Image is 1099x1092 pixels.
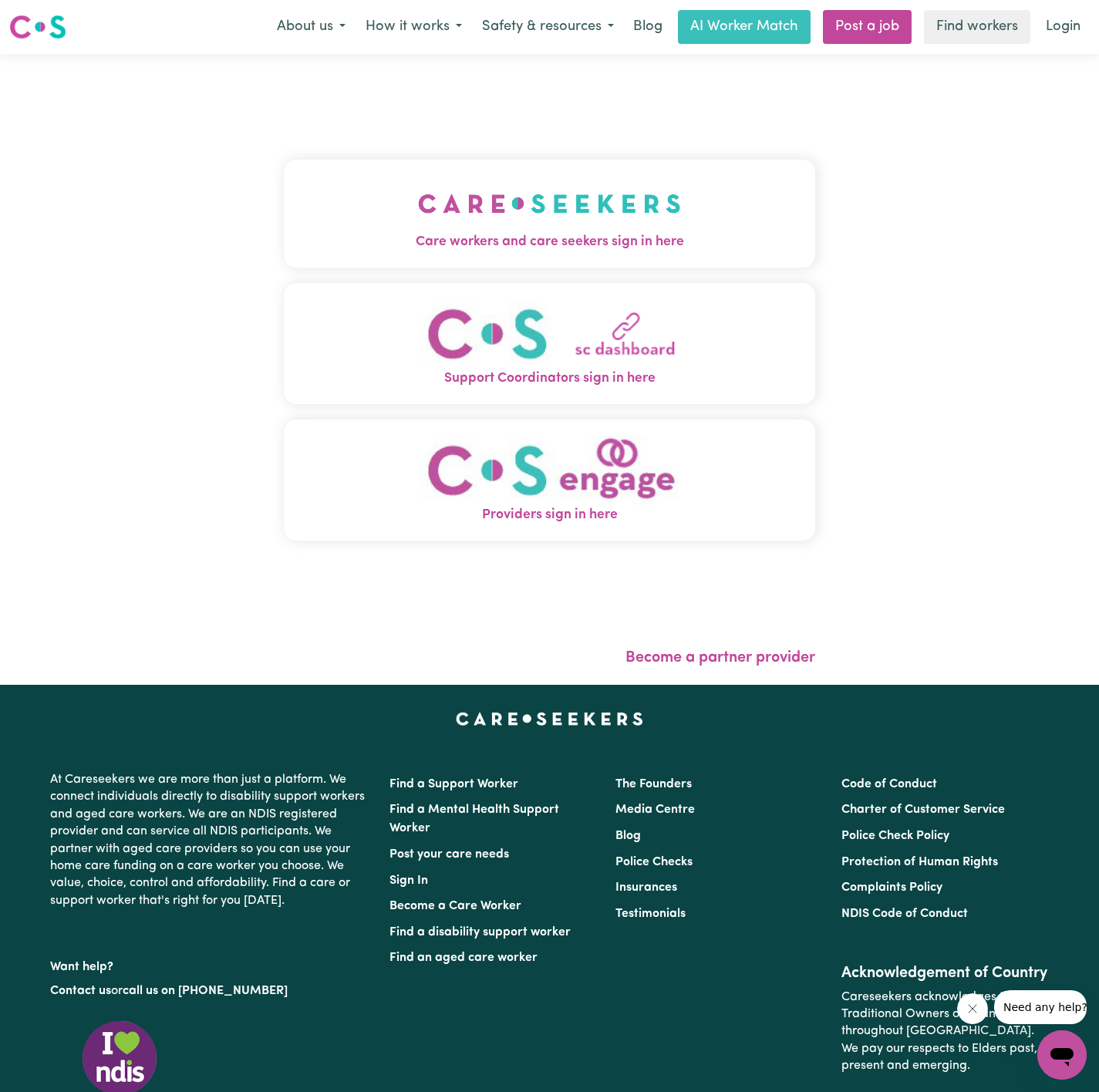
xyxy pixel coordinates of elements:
[9,9,66,45] a: Careseekers logo
[389,900,521,912] a: Become a Care Worker
[284,283,815,404] button: Support Coordinators sign in here
[841,982,1049,1081] p: Careseekers acknowledges the Traditional Owners of Country throughout [GEOGRAPHIC_DATA]. We pay o...
[615,804,695,816] a: Media Centre
[284,160,815,268] button: Care workers and care seekers sign in here
[284,232,815,252] span: Care workers and care seekers sign in here
[994,990,1087,1024] iframe: Message from company
[389,804,559,834] a: Find a Mental Health Support Worker
[841,778,937,790] a: Code of Conduct
[841,964,1049,982] h2: Acknowledgement of Country
[841,830,949,842] a: Police Check Policy
[624,10,672,44] a: Blog
[389,952,538,964] a: Find an aged care worker
[50,952,371,976] p: Want help?
[678,10,811,44] a: AI Worker Match
[50,976,371,1006] p: or
[1037,10,1090,44] a: Login
[356,11,472,43] button: How it works
[284,369,815,389] span: Support Coordinators sign in here
[625,650,815,666] a: Become a partner provider
[389,778,518,790] a: Find a Support Worker
[123,985,288,997] a: call us on [PHONE_NUMBER]
[284,420,815,541] button: Providers sign in here
[389,848,509,861] a: Post your care needs
[284,505,815,525] span: Providers sign in here
[615,856,693,868] a: Police Checks
[841,881,942,894] a: Complaints Policy
[615,830,641,842] a: Blog
[841,908,968,920] a: NDIS Code of Conduct
[456,713,643,725] a: Careseekers home page
[823,10,912,44] a: Post a job
[615,778,692,790] a: The Founders
[924,10,1030,44] a: Find workers
[841,856,998,868] a: Protection of Human Rights
[50,985,111,997] a: Contact us
[957,993,988,1024] iframe: Close message
[615,881,677,894] a: Insurances
[472,11,624,43] button: Safety & resources
[389,875,428,887] a: Sign In
[389,926,571,939] a: Find a disability support worker
[615,908,686,920] a: Testimonials
[841,804,1005,816] a: Charter of Customer Service
[50,765,371,915] p: At Careseekers we are more than just a platform. We connect individuals directly to disability su...
[267,11,356,43] button: About us
[1037,1030,1087,1080] iframe: Button to launch messaging window
[9,13,66,41] img: Careseekers logo
[9,11,93,23] span: Need any help?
